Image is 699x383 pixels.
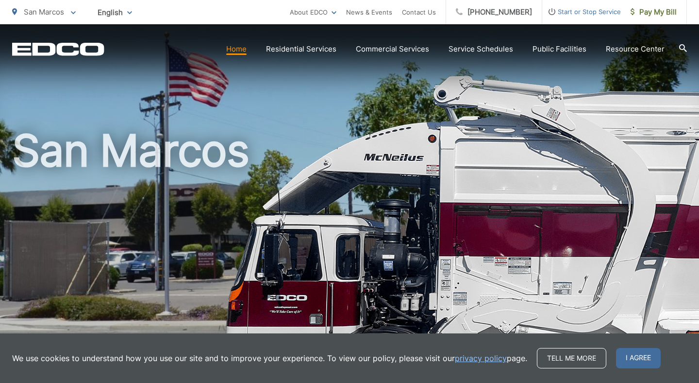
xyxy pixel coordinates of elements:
[449,43,513,55] a: Service Schedules
[533,43,586,55] a: Public Facilities
[266,43,336,55] a: Residential Services
[631,6,677,18] span: Pay My Bill
[12,352,527,364] p: We use cookies to understand how you use our site and to improve your experience. To view our pol...
[455,352,507,364] a: privacy policy
[356,43,429,55] a: Commercial Services
[90,4,139,21] span: English
[616,348,661,368] span: I agree
[537,348,606,368] a: Tell me more
[402,6,436,18] a: Contact Us
[606,43,665,55] a: Resource Center
[24,7,64,17] span: San Marcos
[290,6,336,18] a: About EDCO
[346,6,392,18] a: News & Events
[12,42,104,56] a: EDCD logo. Return to the homepage.
[226,43,247,55] a: Home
